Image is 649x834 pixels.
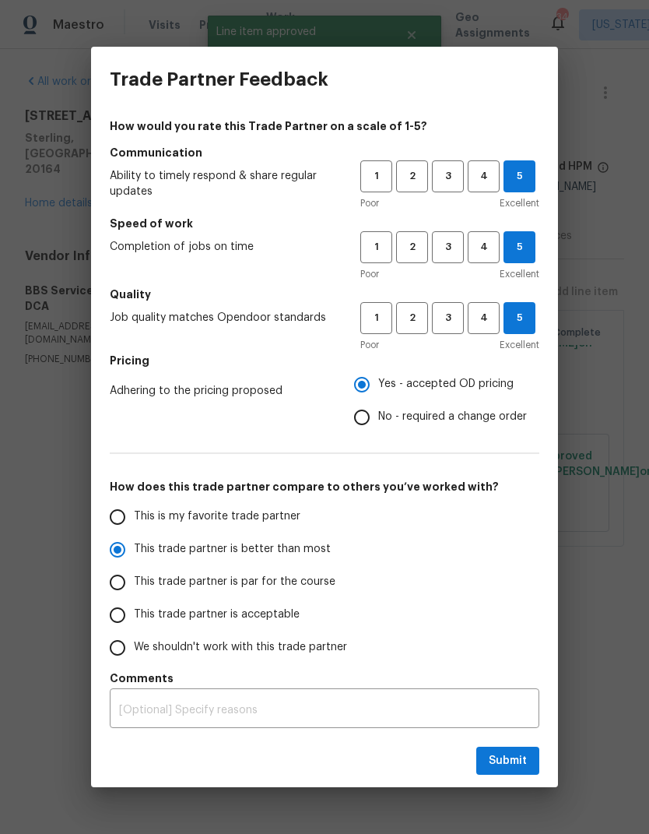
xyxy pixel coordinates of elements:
[433,167,462,185] span: 3
[110,168,335,199] span: Ability to timely respond & share regular updates
[362,238,391,256] span: 1
[110,287,539,302] h5: Quality
[489,751,527,771] span: Submit
[433,238,462,256] span: 3
[469,167,498,185] span: 4
[110,501,539,664] div: How does this trade partner compare to others you’ve worked with?
[134,607,300,623] span: This trade partner is acceptable
[360,231,392,263] button: 1
[378,376,514,392] span: Yes - accepted OD pricing
[360,302,392,334] button: 1
[503,160,535,192] button: 5
[432,160,464,192] button: 3
[504,309,535,327] span: 5
[476,747,539,776] button: Submit
[354,368,539,434] div: Pricing
[504,167,535,185] span: 5
[469,309,498,327] span: 4
[110,383,329,399] span: Adhering to the pricing proposed
[432,302,464,334] button: 3
[432,231,464,263] button: 3
[503,302,535,334] button: 5
[110,670,539,686] h5: Comments
[396,302,428,334] button: 2
[468,160,500,192] button: 4
[360,266,379,282] span: Poor
[110,216,539,231] h5: Speed of work
[503,231,535,263] button: 5
[500,337,539,353] span: Excellent
[398,167,426,185] span: 2
[110,69,328,90] h3: Trade Partner Feedback
[110,239,335,255] span: Completion of jobs on time
[398,238,426,256] span: 2
[110,479,539,494] h5: How does this trade partner compare to others you’ve worked with?
[134,639,347,656] span: We shouldn't work with this trade partner
[468,302,500,334] button: 4
[378,409,527,425] span: No - required a change order
[500,195,539,211] span: Excellent
[362,309,391,327] span: 1
[362,167,391,185] span: 1
[500,266,539,282] span: Excellent
[433,309,462,327] span: 3
[134,541,331,558] span: This trade partner is better than most
[134,574,335,590] span: This trade partner is par for the course
[360,195,379,211] span: Poor
[504,238,535,256] span: 5
[398,309,426,327] span: 2
[110,145,539,160] h5: Communication
[360,337,379,353] span: Poor
[110,118,539,134] h4: How would you rate this Trade Partner on a scale of 1-5?
[469,238,498,256] span: 4
[110,353,539,368] h5: Pricing
[360,160,392,192] button: 1
[396,231,428,263] button: 2
[134,508,300,525] span: This is my favorite trade partner
[396,160,428,192] button: 2
[468,231,500,263] button: 4
[110,310,335,326] span: Job quality matches Opendoor standards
